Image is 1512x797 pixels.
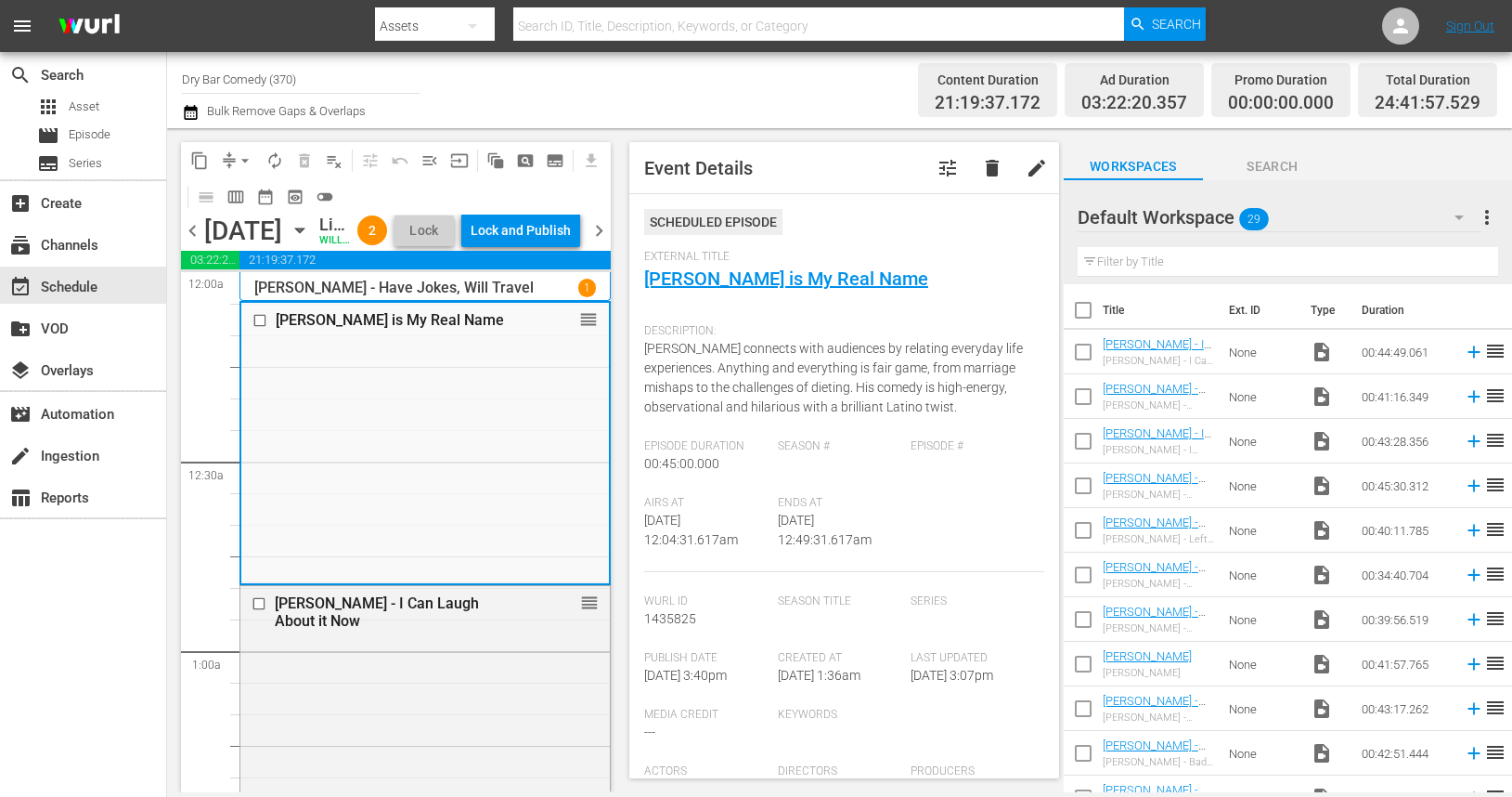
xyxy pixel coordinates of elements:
[644,456,719,471] span: 00:45:00.000
[9,276,32,298] span: Schedule
[204,104,366,118] span: Bulk Remove Gaps & Overlaps
[1464,476,1484,496] svg: Add to Schedule
[778,594,902,609] span: Season Title
[644,341,1023,414] span: [PERSON_NAME] connects with audiences by relating everyday life experiences. Anything and everyth...
[1103,399,1214,412] div: [PERSON_NAME] - Activated
[1239,200,1269,239] span: 29
[204,216,282,246] div: [DATE]
[256,188,275,206] span: date_range_outlined
[1354,508,1456,553] td: 00:40:11.785
[37,96,59,118] span: Asset
[1484,741,1506,764] span: reorder
[1103,712,1214,724] div: [PERSON_NAME] - Shoulda Tried Harder
[9,64,32,86] span: Search
[9,234,32,256] span: Channels
[1221,374,1303,419] td: None
[1484,563,1506,585] span: reorder
[1311,564,1333,586] span: Video
[1484,474,1506,496] span: reorder
[588,219,611,242] span: chevron_right
[911,594,1035,609] span: Series
[181,219,204,242] span: chevron_left
[461,214,580,247] button: Lock and Publish
[1311,608,1333,631] span: Video
[1311,742,1333,764] span: Video
[1354,374,1456,419] td: 00:41:16.349
[1064,155,1203,178] span: Workspaces
[1103,649,1192,663] a: [PERSON_NAME]
[319,235,350,247] div: WILL DELIVER: [DATE] 2a (local)
[37,124,59,147] span: Episode
[1354,642,1456,686] td: 00:41:57.765
[1484,652,1506,674] span: reorder
[1124,7,1206,41] button: Search
[1103,622,1214,634] div: [PERSON_NAME] - Prison for Wizards
[1484,697,1506,719] span: reorder
[580,593,599,611] button: reorder
[325,151,343,170] span: playlist_remove_outlined
[580,593,599,613] span: reorder
[275,594,521,630] div: [PERSON_NAME] - I Can Laugh About it Now
[1221,553,1303,597] td: None
[9,445,32,467] span: Ingestion
[190,151,209,170] span: content_copy
[214,146,260,176] span: Remove Gaps & Overlaps
[181,251,239,269] span: 03:22:20.357
[69,154,102,173] span: Series
[1221,686,1303,731] td: None
[450,151,469,170] span: input
[1311,475,1333,497] span: Video
[1081,93,1187,114] span: 03:22:20.357
[1103,738,1206,766] a: [PERSON_NAME] - Bad Teacher
[1103,533,1214,545] div: [PERSON_NAME] - Left Field
[1218,284,1299,336] th: Ext. ID
[911,651,1035,666] span: Last Updated
[644,651,769,666] span: Publish Date
[1464,699,1484,719] svg: Add to Schedule
[1103,355,1214,367] div: [PERSON_NAME] - I Can Get Whiter
[1103,560,1206,588] a: [PERSON_NAME] - Bargain Basement
[471,214,571,247] div: Lock and Publish
[1103,426,1211,468] a: [PERSON_NAME] - I Started Out, as a Baby
[1484,429,1506,451] span: reorder
[1299,284,1350,336] th: Type
[1103,667,1192,679] div: [PERSON_NAME]
[1228,93,1334,114] span: 00:00:00.000
[1464,520,1484,541] svg: Add to Schedule
[310,182,340,212] span: 24 hours Lineup View is OFF
[1350,284,1462,336] th: Duration
[316,188,334,206] span: toggle_off
[1354,464,1456,508] td: 00:45:30.312
[265,151,284,170] span: autorenew_outlined
[9,487,32,509] span: Reports
[644,439,769,454] span: Episode Duration
[45,5,134,48] img: ans4CAIJ8jUAAAAAAAAAAAAAAAAAAAAAAAAgQb4GAAAAAAAAAAAAAAAAAAAAAAAAJMjXAAAAAAAAAAAAAAAAAAAAAAAAgAT5G...
[1311,385,1333,408] span: Video
[226,188,245,206] span: calendar_view_week_outlined
[1464,654,1484,674] svg: Add to Schedule
[644,209,782,235] div: Scheduled Episode
[644,268,928,290] a: [PERSON_NAME] is My Real Name
[185,178,221,215] span: Day Calendar View
[1354,731,1456,776] td: 00:42:51.444
[1484,340,1506,362] span: reorder
[644,324,1035,339] span: Description:
[486,151,505,170] span: auto_awesome_motion_outlined
[420,151,439,170] span: menu_open
[1311,519,1333,542] span: Video
[1026,157,1048,179] span: edit
[1103,471,1206,513] a: [PERSON_NAME] - Sharpest Knife on the Porch
[778,708,902,723] span: Keywords
[1103,489,1214,501] div: [PERSON_NAME] - Sharpest Knife on the Porch
[9,318,32,340] span: VOD
[1311,698,1333,720] span: Video
[1221,330,1303,374] td: None
[1203,155,1342,178] span: Search
[1484,385,1506,407] span: reorder
[1103,694,1213,722] a: [PERSON_NAME] - Shoulda Tried Harder
[516,151,535,170] span: pageview_outlined
[1221,508,1303,553] td: None
[778,496,902,511] span: Ends At
[778,668,860,683] span: [DATE] 1:36am
[579,309,598,328] button: reorder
